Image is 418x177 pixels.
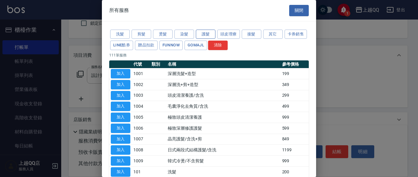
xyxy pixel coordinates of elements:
[285,30,307,39] button: 卡券銷售
[111,80,130,89] button: 加入
[217,30,240,39] button: 頭皮理療
[111,156,130,166] button: 加入
[111,69,130,78] button: 加入
[281,134,309,145] td: 849
[281,101,309,112] td: 499
[132,123,150,134] td: 1006
[132,90,150,101] td: 1003
[208,41,228,50] button: 清除
[166,101,281,112] td: 毛囊淨化去角質/含洗
[242,30,261,39] button: 接髮
[132,112,150,123] td: 1005
[185,41,207,50] button: GOMAJL
[110,30,130,39] button: 洗髮
[166,60,281,68] th: 名稱
[166,112,281,123] td: 極致頭皮清潔養護
[132,30,151,39] button: 剪髮
[135,41,158,50] button: 贈品扣款
[263,30,283,39] button: 其它
[166,90,281,101] td: 頭皮清潔養護/含洗
[109,52,309,58] p: 111 筆服務
[281,79,309,90] td: 349
[111,113,130,122] button: 加入
[153,30,173,39] button: 燙髮
[132,60,150,68] th: 代號
[111,91,130,100] button: 加入
[166,68,281,79] td: 深層洗髮+造型
[132,134,150,145] td: 1007
[109,7,129,13] span: 所有服務
[111,167,130,177] button: 加入
[132,68,150,79] td: 1001
[132,79,150,90] td: 1002
[281,123,309,134] td: 599
[196,30,215,39] button: 護髮
[159,41,183,50] button: FUNNOW
[166,123,281,134] td: 極致深層修護護髮
[166,156,281,167] td: 韓式冷燙/不含剪髮
[132,101,150,112] td: 1004
[111,102,130,111] button: 加入
[166,145,281,156] td: 日式兩段式結構護髮/含洗
[281,145,309,156] td: 1199
[174,30,194,39] button: 染髮
[111,124,130,133] button: 加入
[281,156,309,167] td: 999
[289,5,309,16] button: 關閉
[132,156,150,167] td: 1009
[166,79,281,90] td: 深層洗+剪+造型
[281,90,309,101] td: 299
[150,60,166,68] th: 類別
[281,60,309,68] th: 參考價格
[132,145,150,156] td: 1008
[281,68,309,79] td: 199
[281,112,309,123] td: 999
[111,145,130,155] button: 加入
[110,41,133,50] button: LINE酷券
[166,134,281,145] td: 晶亮護髮/含洗+剪
[111,135,130,144] button: 加入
